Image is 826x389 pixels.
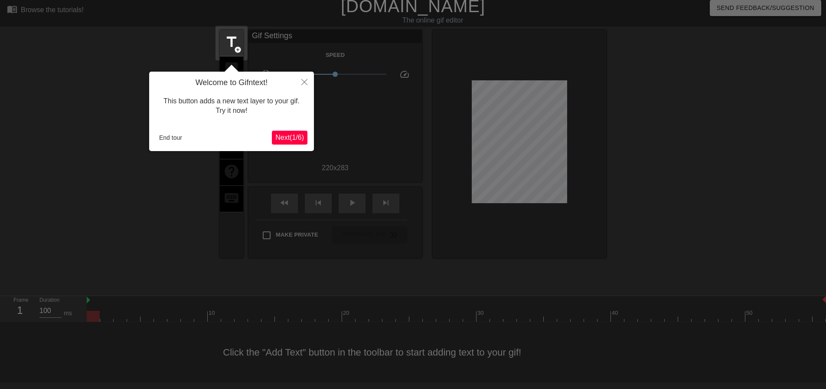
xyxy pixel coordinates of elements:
[156,78,307,88] h4: Welcome to Gifntext!
[275,134,304,141] span: Next ( 1 / 6 )
[272,131,307,145] button: Next
[156,131,186,144] button: End tour
[295,72,314,92] button: Close
[156,88,307,125] div: This button adds a new text layer to your gif. Try it now!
